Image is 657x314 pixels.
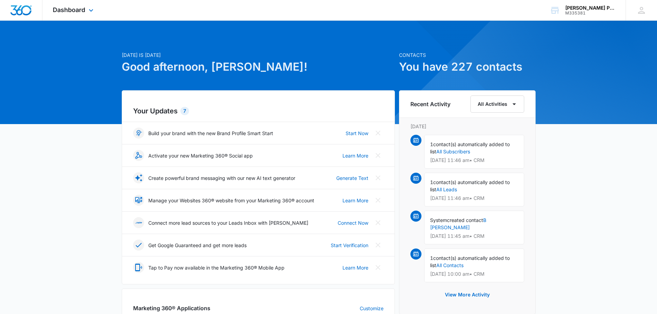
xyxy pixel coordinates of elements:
p: Activate your new Marketing 360® Social app [148,152,253,159]
a: All Contacts [436,262,464,268]
p: Connect more lead sources to your Leads Inbox with [PERSON_NAME] [148,219,308,226]
a: Start Now [346,130,368,137]
a: Customize [360,305,384,312]
p: Contacts [399,51,536,59]
button: All Activities [470,95,524,113]
p: Get Google Guaranteed and get more leads [148,242,247,249]
a: Generate Text [336,174,368,182]
button: Close [372,128,384,139]
span: contact(s) automatically added to list [430,141,510,154]
span: System [430,217,447,223]
span: created contact [447,217,483,223]
h6: Recent Activity [410,100,450,108]
h1: Good afternoon, [PERSON_NAME]! [122,59,395,75]
button: Close [372,195,384,206]
p: [DATE] 10:00 am • CRM [430,272,518,276]
a: All Subscribers [436,149,470,154]
p: [DATE] 11:46 am • CRM [430,196,518,201]
p: Manage your Websites 360® website from your Marketing 360® account [148,197,314,204]
h1: You have 227 contacts [399,59,536,75]
a: All Leads [436,186,457,192]
h2: Your Updates [133,106,384,116]
a: Learn More [342,152,368,159]
span: 1 [430,141,433,147]
span: 1 [430,255,433,261]
button: Close [372,172,384,183]
p: Tap to Pay now available in the Marketing 360® Mobile App [148,264,285,271]
span: contact(s) automatically added to list [430,179,510,192]
button: Close [372,217,384,228]
div: 7 [180,107,189,115]
a: Start Verification [331,242,368,249]
span: 1 [430,179,433,185]
p: [DATE] is [DATE] [122,51,395,59]
div: account name [565,5,616,11]
button: Close [372,262,384,273]
a: Learn More [342,264,368,271]
p: Build your brand with the new Brand Profile Smart Start [148,130,273,137]
p: [DATE] 11:46 am • CRM [430,158,518,163]
h2: Marketing 360® Applications [133,304,210,312]
button: Close [372,150,384,161]
span: Dashboard [53,6,85,13]
p: [DATE] [410,123,524,130]
a: Connect Now [338,219,368,226]
span: contact(s) automatically added to list [430,255,510,268]
p: [DATE] 11:45 am • CRM [430,234,518,239]
p: Create powerful brand messaging with our new AI text generator [148,174,295,182]
div: account id [565,11,616,16]
a: Learn More [342,197,368,204]
button: View More Activity [438,286,497,303]
button: Close [372,240,384,251]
